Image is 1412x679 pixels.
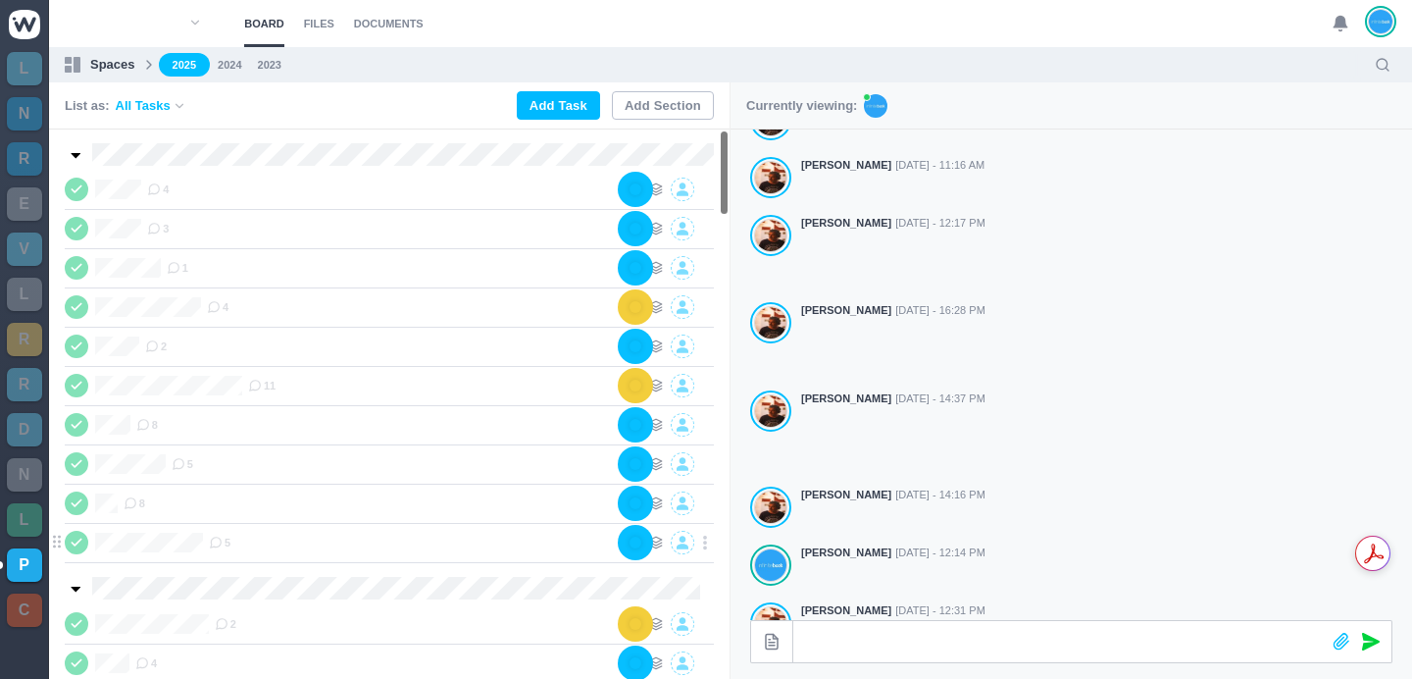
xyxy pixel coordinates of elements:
img: JT [864,94,887,118]
span: [DATE] - 12:31 PM [895,602,985,619]
img: Antonio Lopes [755,219,786,252]
a: R [7,368,42,401]
span: [DATE] - 16:28 PM [895,302,985,319]
p: Currently viewing: [746,96,857,116]
span: [DATE] - 11:16 AM [895,157,984,174]
img: João Tosta [1369,9,1392,34]
strong: [PERSON_NAME] [801,215,891,232]
a: R [7,323,42,356]
span: [DATE] - 14:16 PM [895,487,985,503]
a: E [7,187,42,221]
button: Add Section [612,91,714,120]
img: winio [9,10,40,39]
span: All Tasks [116,96,171,116]
strong: [PERSON_NAME] [801,487,891,503]
strong: [PERSON_NAME] [801,391,891,407]
img: Antonio Lopes [755,491,786,524]
a: 2025 [159,53,210,78]
a: L [7,52,42,85]
a: 2023 [258,57,281,74]
p: Spaces [90,55,135,75]
img: Antonio Lopes [755,394,786,428]
img: Antonio Lopes [755,306,786,339]
strong: [PERSON_NAME] [801,157,891,174]
a: L [7,503,42,537]
div: List as: [65,96,186,116]
a: N [7,97,42,131]
img: spaces [65,57,80,73]
strong: [PERSON_NAME] [801,602,891,619]
a: N [7,458,42,492]
a: R [7,142,42,176]
strong: [PERSON_NAME] [801,545,891,561]
a: D [7,413,42,446]
strong: [PERSON_NAME] [801,302,891,319]
a: V [7,233,42,266]
span: [DATE] - 12:14 PM [895,545,985,561]
a: C [7,594,42,627]
img: João Tosta [755,548,786,582]
button: Add Task [517,91,600,120]
span: [DATE] - 14:37 PM [895,391,985,407]
img: Antonio Lopes [755,161,786,194]
span: [DATE] - 12:17 PM [895,215,985,232]
a: L [7,278,42,311]
a: P [7,548,42,582]
a: 2024 [218,57,241,74]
